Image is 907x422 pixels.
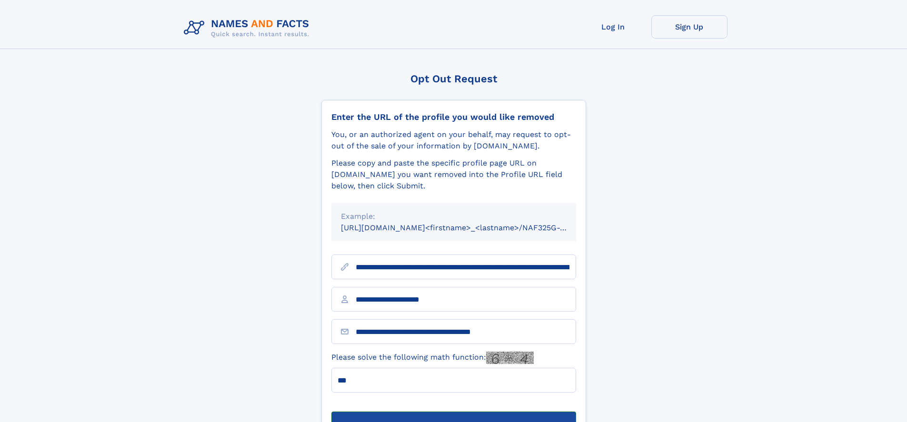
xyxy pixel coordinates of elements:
[180,15,317,41] img: Logo Names and Facts
[331,112,576,122] div: Enter the URL of the profile you would like removed
[331,352,534,364] label: Please solve the following math function:
[575,15,651,39] a: Log In
[341,223,594,232] small: [URL][DOMAIN_NAME]<firstname>_<lastname>/NAF325G-xxxxxxxx
[341,211,567,222] div: Example:
[321,73,586,85] div: Opt Out Request
[651,15,728,39] a: Sign Up
[331,157,576,192] div: Please copy and paste the specific profile page URL on [DOMAIN_NAME] you want removed into the Pr...
[331,129,576,152] div: You, or an authorized agent on your behalf, may request to opt-out of the sale of your informatio...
